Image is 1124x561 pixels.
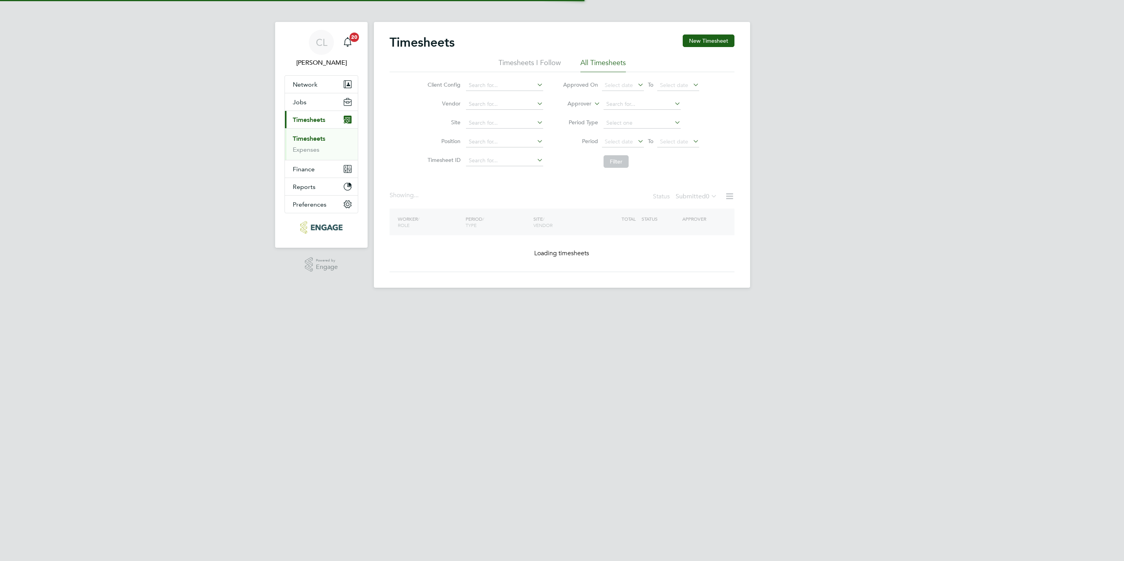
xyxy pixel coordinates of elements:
input: Search for... [466,155,543,166]
button: New Timesheet [683,34,734,47]
button: Filter [604,155,629,168]
button: Reports [285,178,358,195]
label: Site [425,119,460,126]
span: Preferences [293,201,326,208]
span: 20 [350,33,359,42]
label: Vendor [425,100,460,107]
span: Select date [605,138,633,145]
button: Jobs [285,93,358,111]
h2: Timesheets [390,34,455,50]
input: Select one [604,118,681,129]
nav: Main navigation [275,22,368,248]
a: Timesheets [293,135,325,142]
span: Reports [293,183,315,191]
span: Network [293,81,317,88]
label: Position [425,138,460,145]
label: Client Config [425,81,460,88]
button: Network [285,76,358,93]
button: Preferences [285,196,358,213]
a: Powered byEngage [305,257,338,272]
span: Engage [316,264,338,271]
label: Period Type [563,119,598,126]
a: 20 [340,30,355,55]
div: Showing [390,191,420,200]
span: 0 [706,192,709,200]
span: Finance [293,165,315,173]
a: CL[PERSON_NAME] [285,30,358,67]
input: Search for... [466,136,543,147]
img: protechltd-logo-retina.png [300,221,342,234]
li: All Timesheets [580,58,626,72]
span: Select date [605,82,633,89]
label: Submitted [676,192,717,200]
label: Approver [556,100,591,108]
button: Finance [285,160,358,178]
label: Approved On [563,81,598,88]
label: Period [563,138,598,145]
span: Chloe Lyons [285,58,358,67]
input: Search for... [466,80,543,91]
a: Expenses [293,146,319,153]
input: Search for... [466,99,543,110]
input: Search for... [604,99,681,110]
span: Select date [660,138,688,145]
span: To [645,80,656,90]
span: To [645,136,656,146]
span: Select date [660,82,688,89]
li: Timesheets I Follow [499,58,561,72]
label: Timesheet ID [425,156,460,163]
span: CL [316,37,327,47]
button: Timesheets [285,111,358,128]
span: Jobs [293,98,306,106]
div: Status [653,191,719,202]
a: Go to home page [285,221,358,234]
div: Timesheets [285,128,358,160]
span: ... [414,191,419,199]
input: Search for... [466,118,543,129]
span: Timesheets [293,116,325,123]
span: Powered by [316,257,338,264]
